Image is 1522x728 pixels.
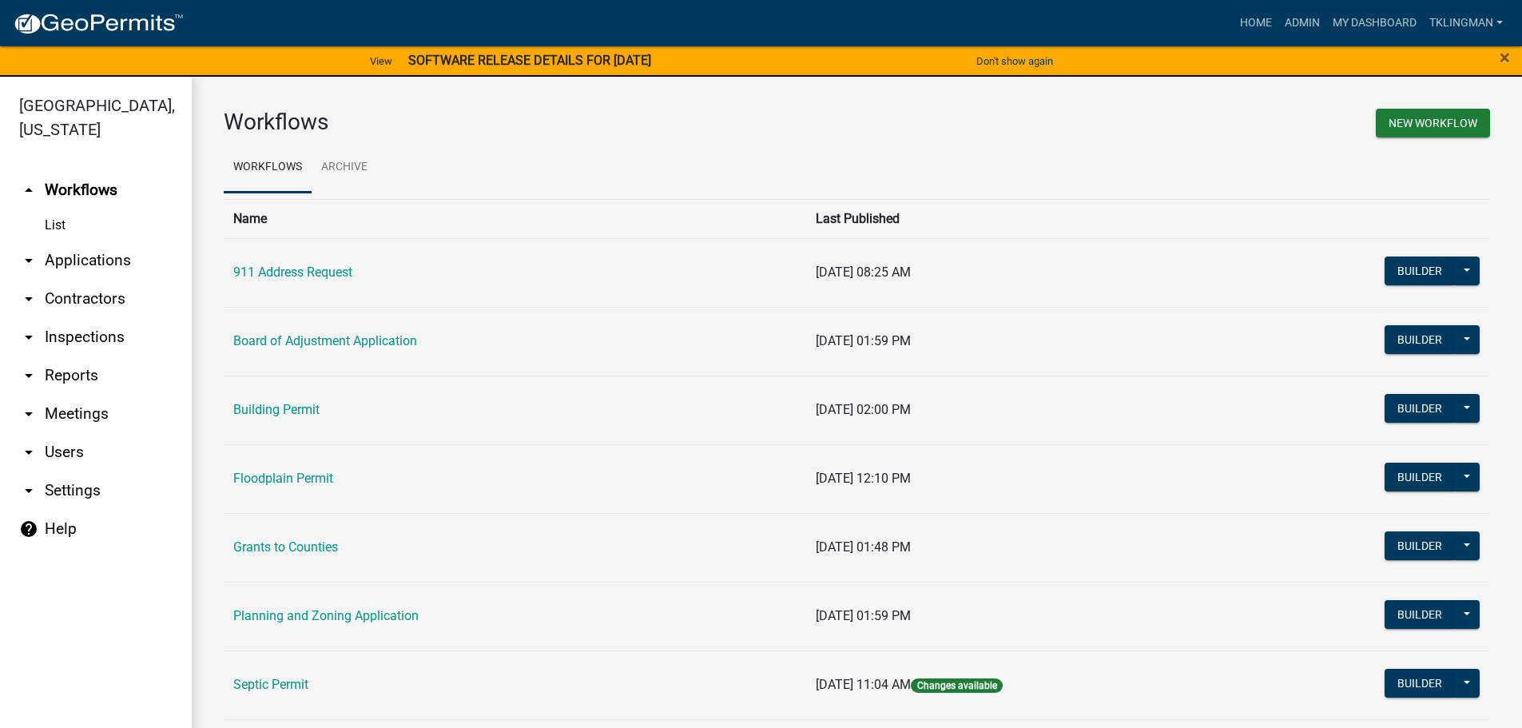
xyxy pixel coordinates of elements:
[1385,463,1455,491] button: Builder
[816,471,911,486] span: [DATE] 12:10 PM
[19,251,38,270] i: arrow_drop_down
[1234,8,1278,38] a: Home
[816,402,911,417] span: [DATE] 02:00 PM
[816,539,911,555] span: [DATE] 01:48 PM
[816,265,911,280] span: [DATE] 08:25 AM
[233,677,308,692] a: Septic Permit
[816,333,911,348] span: [DATE] 01:59 PM
[1385,325,1455,354] button: Builder
[233,402,320,417] a: Building Permit
[19,481,38,500] i: arrow_drop_down
[224,199,806,238] th: Name
[1385,531,1455,560] button: Builder
[1376,109,1490,137] button: New Workflow
[312,142,377,193] a: Archive
[1385,394,1455,423] button: Builder
[911,678,1002,693] span: Changes available
[233,333,417,348] a: Board of Adjustment Application
[1278,8,1326,38] a: Admin
[1326,8,1423,38] a: My Dashboard
[19,181,38,200] i: arrow_drop_up
[233,265,352,280] a: 911 Address Request
[1500,46,1510,69] span: ×
[19,366,38,385] i: arrow_drop_down
[224,142,312,193] a: Workflows
[970,48,1059,74] button: Don't show again
[233,608,419,623] a: Planning and Zoning Application
[816,677,911,692] span: [DATE] 11:04 AM
[19,328,38,347] i: arrow_drop_down
[233,471,333,486] a: Floodplain Permit
[816,608,911,623] span: [DATE] 01:59 PM
[19,519,38,539] i: help
[408,53,651,68] strong: SOFTWARE RELEASE DETAILS FOR [DATE]
[19,289,38,308] i: arrow_drop_down
[19,443,38,462] i: arrow_drop_down
[233,539,338,555] a: Grants to Counties
[19,404,38,424] i: arrow_drop_down
[224,109,845,136] h3: Workflows
[1500,48,1510,67] button: Close
[1423,8,1509,38] a: tklingman
[806,199,1243,238] th: Last Published
[364,48,399,74] a: View
[1385,257,1455,285] button: Builder
[1385,669,1455,698] button: Builder
[1385,600,1455,629] button: Builder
